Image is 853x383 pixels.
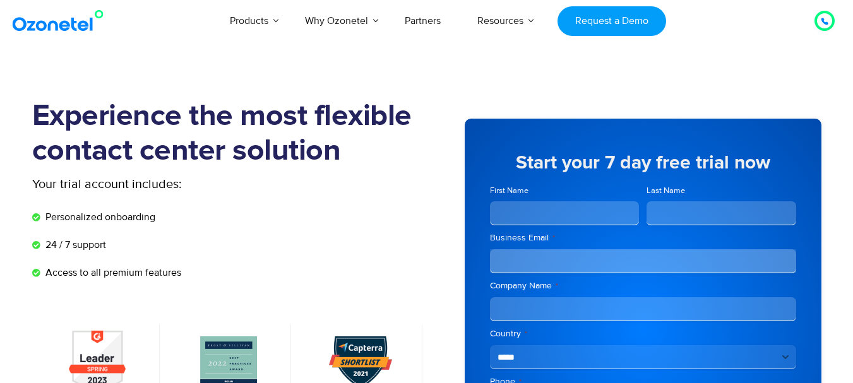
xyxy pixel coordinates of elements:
label: Last Name [647,185,796,197]
label: Business Email [490,232,796,244]
span: 24 / 7 support [42,237,106,252]
span: Personalized onboarding [42,209,155,225]
h5: Start your 7 day free trial now [490,153,796,172]
span: Access to all premium features [42,265,181,280]
label: First Name [490,185,640,197]
label: Country [490,327,796,340]
h1: Experience the most flexible contact center solution [32,99,427,168]
p: Your trial account includes: [32,175,332,194]
a: Request a Demo [558,6,665,36]
label: Company Name [490,280,796,292]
